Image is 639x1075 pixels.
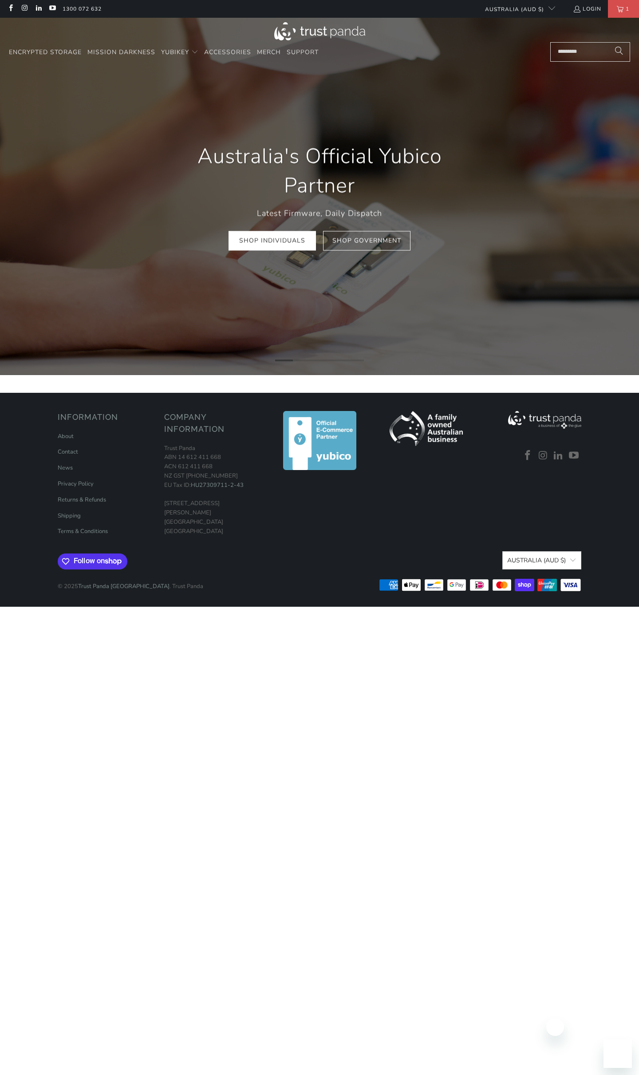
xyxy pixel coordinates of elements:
img: Trust Panda Australia [274,22,365,40]
a: Trust Panda Australia on Facebook [7,5,14,12]
span: Support [287,48,319,56]
a: Trust Panda Australia on LinkedIn [35,5,42,12]
a: Contact [58,448,78,456]
li: Page dot 3 [311,360,328,361]
iframe: Button to launch messaging window [603,1039,632,1068]
a: Merch [257,42,281,63]
a: Privacy Policy [58,480,94,488]
a: Trust Panda Australia on Facebook [521,450,534,462]
a: Trust Panda Australia on LinkedIn [552,450,565,462]
span: Merch [257,48,281,56]
summary: YubiKey [161,42,198,63]
p: Latest Firmware, Daily Dispatch [173,207,466,220]
li: Page dot 4 [328,360,346,361]
a: Accessories [204,42,251,63]
button: Search [608,42,630,62]
h1: Australia's Official Yubico Partner [173,142,466,201]
a: Shipping [58,512,81,520]
span: YubiKey [161,48,189,56]
li: Page dot 1 [275,360,293,361]
a: Returns & Refunds [58,496,106,504]
button: Australia (AUD $) [502,551,581,569]
span: Accessories [204,48,251,56]
span: Mission Darkness [87,48,155,56]
a: Trust Panda [GEOGRAPHIC_DATA] [78,582,170,590]
a: Trust Panda Australia on YouTube [567,450,580,462]
a: Encrypted Storage [9,42,82,63]
a: Trust Panda Australia on Instagram [536,450,550,462]
p: © 2025 . Trust Panda [58,573,203,591]
a: HU27309711-2-43 [191,481,244,489]
span: Encrypted Storage [9,48,82,56]
a: Trust Panda Australia on Instagram [20,5,28,12]
a: About [58,432,74,440]
iframe: Close message [546,1018,564,1036]
a: Shop Individuals [229,231,316,251]
li: Page dot 2 [293,360,311,361]
a: Mission Darkness [87,42,155,63]
a: Support [287,42,319,63]
a: News [58,464,73,472]
p: Trust Panda ABN 14 612 411 668 ACN 612 411 668 NZ GST [PHONE_NUMBER] EU Tax ID: [STREET_ADDRESS][... [164,444,262,536]
a: Terms & Conditions [58,527,108,535]
a: Trust Panda Australia on YouTube [48,5,56,12]
nav: Translation missing: en.navigation.header.main_nav [9,42,319,63]
a: Shop Government [323,231,410,251]
a: 1300 072 632 [63,4,102,14]
a: Login [573,4,601,14]
li: Page dot 5 [346,360,364,361]
input: Search... [550,42,630,62]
